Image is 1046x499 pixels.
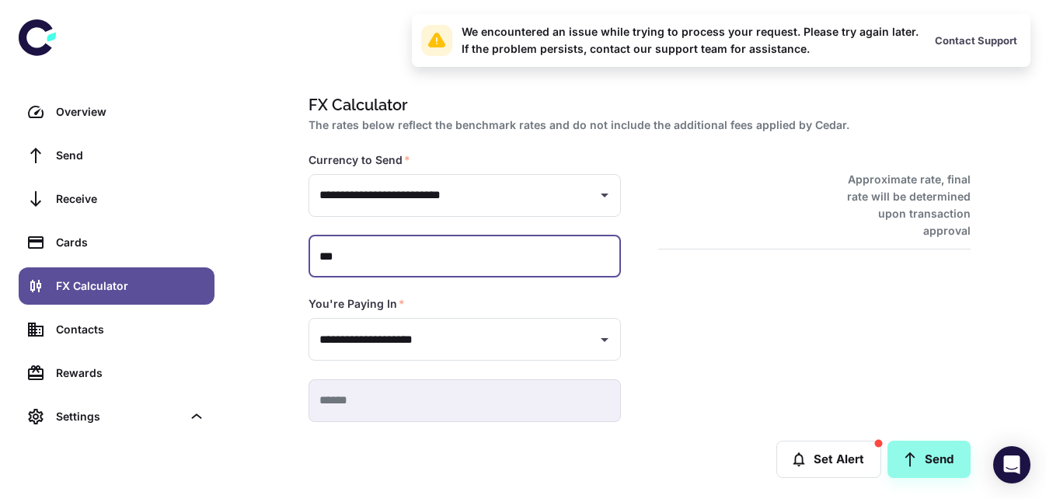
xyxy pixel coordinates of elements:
[19,267,214,305] a: FX Calculator
[19,398,214,435] div: Settings
[993,446,1030,483] div: Open Intercom Messenger
[887,441,971,478] a: Send
[19,311,214,348] a: Contacts
[594,329,615,351] button: Open
[19,137,214,174] a: Send
[19,93,214,131] a: Overview
[931,29,1021,52] button: Contact Support
[19,180,214,218] a: Receive
[19,224,214,261] a: Cards
[56,147,205,164] div: Send
[309,152,410,168] label: Currency to Send
[309,296,405,312] label: You're Paying In
[309,93,964,117] h1: FX Calculator
[19,354,214,392] a: Rewards
[56,190,205,208] div: Receive
[56,408,182,425] div: Settings
[56,365,205,382] div: Rewards
[56,103,205,120] div: Overview
[776,441,881,478] button: Set Alert
[56,277,205,295] div: FX Calculator
[56,321,205,338] div: Contacts
[56,234,205,251] div: Cards
[594,184,615,206] button: Open
[830,171,971,239] h6: Approximate rate, final rate will be determined upon transaction approval
[462,23,919,58] div: We encountered an issue while trying to process your request. Please try again later. If the prob...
